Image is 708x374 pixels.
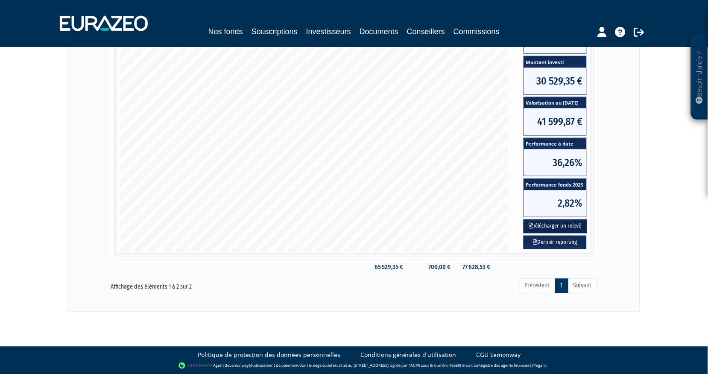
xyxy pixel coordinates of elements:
[306,26,351,39] a: Investisseurs
[60,16,148,31] img: 1732889491-logotype_eurazeo_blanc_rvb.png
[524,56,586,68] span: Montant investi
[478,362,546,368] a: Registre des agents financiers (Regafi)
[453,26,500,38] a: Commissions
[524,190,586,217] span: 2,82%
[9,362,699,370] div: - Agent de (établissement de paiement dont le siège social est situé au [STREET_ADDRESS], agréé p...
[408,260,455,275] td: 700,00 €
[524,138,586,150] span: Performance à date
[407,26,445,38] a: Conseillers
[555,279,568,293] a: 1
[229,362,249,368] a: Lemonway
[524,219,587,234] button: Télécharger un relevé
[524,108,586,135] span: 41 599,87 €
[367,260,408,275] td: 65 529,35 €
[477,351,521,359] a: CGU Lemonway
[208,26,243,38] a: Nos fonds
[178,362,211,370] img: logo-lemonway.png
[252,26,298,38] a: Souscriptions
[524,97,586,109] span: Valorisation au [DATE]
[524,68,586,94] span: 30 529,35 €
[360,26,398,38] a: Documents
[695,39,705,116] p: Besoin d'aide ?
[455,260,495,275] td: 77 628,53 €
[524,179,586,190] span: Performance fonds 2025
[524,149,586,176] span: 36,26%
[360,351,456,359] a: Conditions générales d'utilisation
[111,278,306,292] div: Affichage des éléments 1 à 2 sur 2
[524,236,587,250] a: Dernier reporting
[198,351,340,359] a: Politique de protection des données personnelles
